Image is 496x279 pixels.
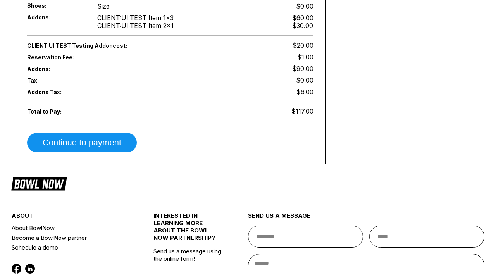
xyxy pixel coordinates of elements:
[27,54,170,60] span: Reservation Fee:
[293,41,313,49] span: $20.00
[97,2,110,10] div: Size
[296,88,313,96] span: $6.00
[27,108,84,115] span: Total to Pay:
[27,77,84,84] span: Tax:
[12,212,130,223] div: about
[248,212,484,226] div: send us a message
[27,14,84,21] span: Addons:
[12,223,130,233] a: About BowlNow
[292,22,313,29] div: $30.00
[27,2,84,9] span: Shoes:
[292,65,313,72] span: $90.00
[297,53,313,61] span: $1.00
[291,107,313,115] span: $117.00
[97,22,174,29] div: CLIENT:UI:TEST Item 2 x 1
[296,2,313,10] div: $0.00
[27,89,84,95] span: Addons Tax:
[27,42,170,49] span: CLIENT:UI:TEST Testing Addon cost:
[12,233,130,243] a: Become a BowlNow partner
[27,65,84,72] span: Addons:
[153,212,224,248] div: INTERESTED IN LEARNING MORE ABOUT THE BOWL NOW PARTNERSHIP?
[97,14,174,22] div: CLIENT:UI:TEST Item 1 x 3
[12,243,130,252] a: Schedule a demo
[292,14,313,22] div: $60.00
[27,133,137,152] button: Continue to payment
[296,76,313,84] span: $0.00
